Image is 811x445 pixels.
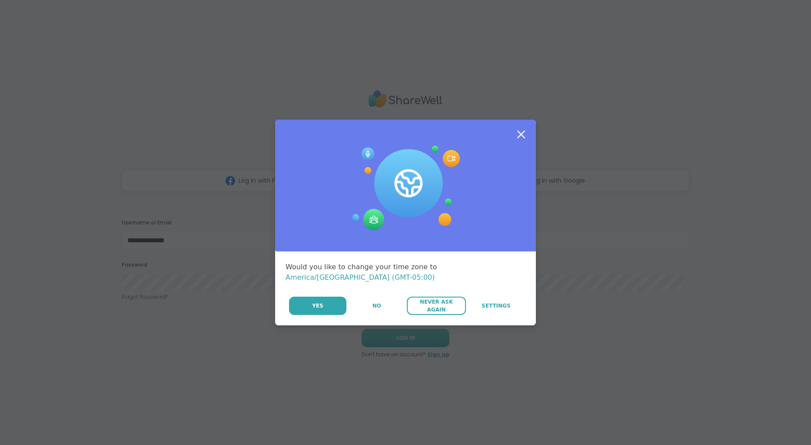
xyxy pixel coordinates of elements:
[351,146,460,231] img: Session Experience
[372,302,381,310] span: No
[289,297,346,315] button: Yes
[347,297,406,315] button: No
[286,273,435,281] span: America/[GEOGRAPHIC_DATA] (GMT-05:00)
[482,302,511,310] span: Settings
[286,262,525,283] div: Would you like to change your time zone to
[411,298,461,314] span: Never Ask Again
[407,297,465,315] button: Never Ask Again
[312,302,323,310] span: Yes
[467,297,525,315] a: Settings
